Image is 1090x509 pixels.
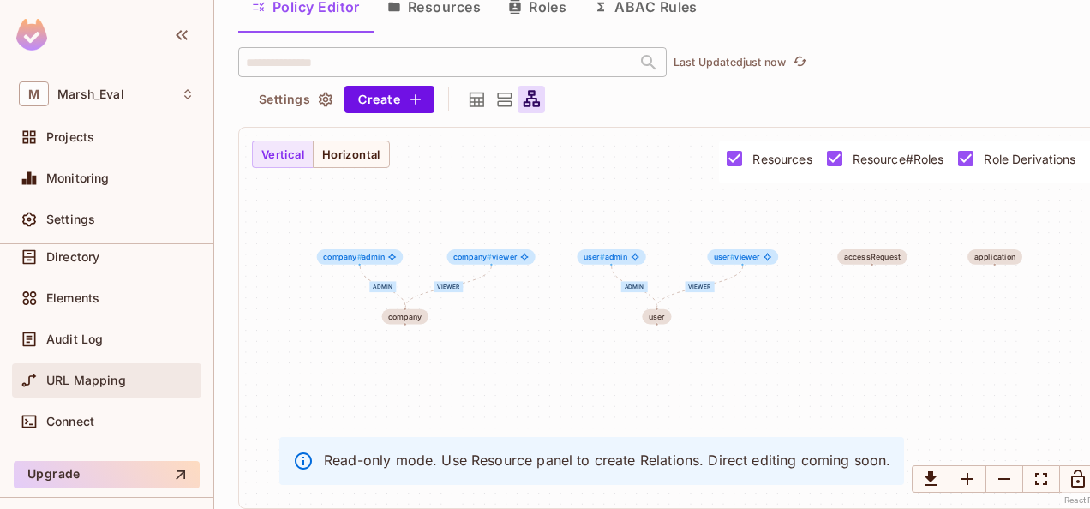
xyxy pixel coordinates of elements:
span: Audit Log [46,332,103,346]
span: company [453,252,492,261]
span: company#viewer [447,249,536,265]
span: user [584,252,605,261]
p: Read-only mode. Use Resource panel to create Relations. Direct editing coming soon. [324,451,890,470]
button: Zoom Out [985,465,1023,493]
div: viewer [686,282,715,293]
span: viewer [453,253,517,261]
div: user [649,313,665,321]
span: user [642,309,671,325]
div: viewer [434,282,463,293]
span: M [19,81,49,106]
div: application [974,253,1016,261]
span: Projects [46,130,94,144]
span: viewer [714,253,760,261]
span: accessRequest [837,249,907,265]
p: Last Updated just now [674,56,786,69]
button: Download graph as image [912,465,949,493]
button: Zoom In [949,465,986,493]
span: URL Mapping [46,374,126,387]
span: Directory [46,250,99,264]
img: SReyMgAAAABJRU5ErkJggg== [16,19,47,51]
span: Connect [46,415,94,428]
span: Settings [46,213,95,226]
g: Edge from user#admin to user [612,266,657,308]
button: Fit View [1022,465,1060,493]
span: company#admin [317,249,404,265]
span: Elements [46,291,99,305]
span: user#admin [577,249,645,265]
span: Monitoring [46,171,110,185]
div: accessRequest [844,253,901,261]
span: # [357,252,362,261]
button: Settings [252,86,338,113]
span: refresh [793,54,807,71]
span: user [714,252,735,261]
span: company [323,252,362,261]
span: # [600,252,605,261]
span: Resources [752,151,812,167]
div: Small button group [252,141,390,168]
button: Create [344,86,434,113]
button: refresh [789,52,810,73]
span: Role Derivations [984,151,1075,167]
button: Horizontal [313,141,390,168]
g: Edge from user#viewer to user [657,266,743,308]
g: Edge from company#viewer to company [405,266,491,308]
span: user#viewer [707,249,778,265]
span: Resource#Roles [853,151,944,167]
span: application [967,249,1022,265]
span: Click to refresh data [786,52,810,73]
span: company [382,309,428,325]
span: # [487,252,492,261]
div: company [388,313,422,321]
span: admin [584,253,627,261]
span: # [730,252,735,261]
div: admin [621,282,648,293]
g: Edge from company#admin to company [360,266,405,308]
button: Upgrade [14,461,200,488]
span: admin [323,253,385,261]
button: Vertical [252,141,314,168]
span: Workspace: Marsh_Eval [57,87,124,101]
div: admin [369,282,396,293]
